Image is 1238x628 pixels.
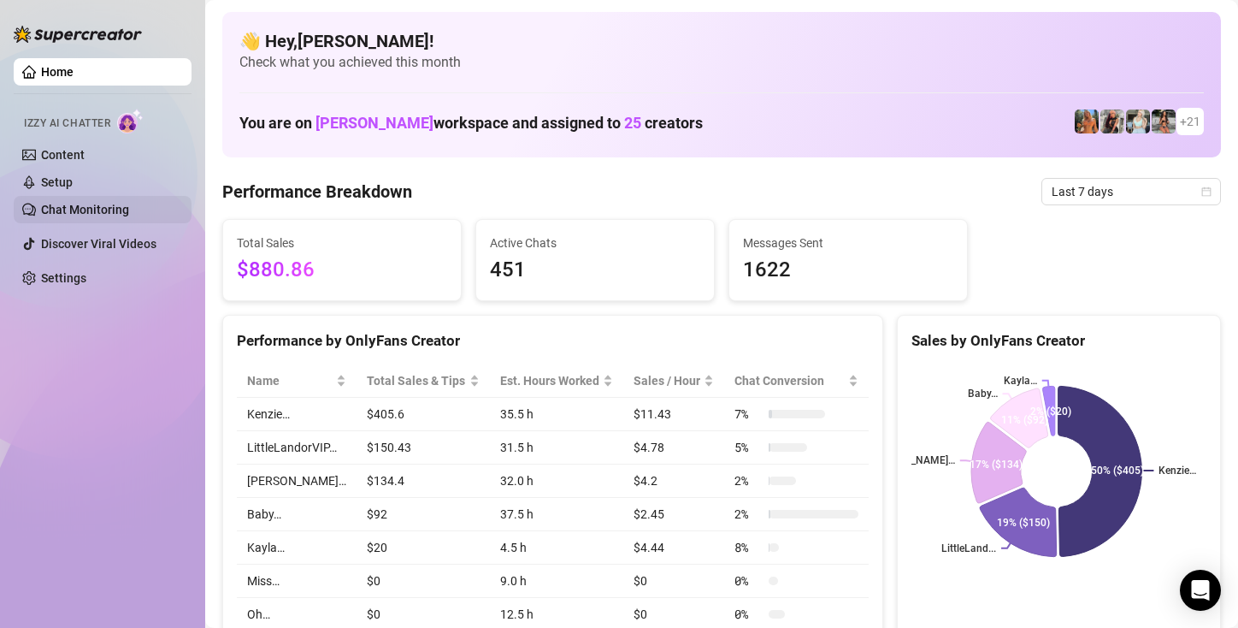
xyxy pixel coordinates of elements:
span: Check what you achieved this month [239,53,1204,72]
td: $150.43 [357,431,489,465]
td: 32.0 h [490,465,623,498]
td: 4.5 h [490,531,623,565]
td: $4.78 [623,431,724,465]
td: Baby… [237,498,357,531]
span: calendar [1201,187,1211,197]
span: 1622 [743,254,953,287]
td: $0 [623,565,724,598]
a: Chat Monitoring [41,203,129,216]
img: LovelyMimi (@itslovelymimi27) [1100,110,1124,133]
a: Discover Viral Videos [41,237,156,251]
a: Home [41,65,74,79]
span: [PERSON_NAME] [315,114,433,132]
th: Name [237,364,357,398]
th: Total Sales & Tips [357,364,489,398]
span: 5 % [734,438,762,457]
h4: 👋 Hey, [PERSON_NAME] ! [239,29,1204,53]
td: $0 [357,565,489,598]
h1: You are on workspace and assigned to creators [239,114,703,133]
td: $4.44 [623,531,724,565]
td: 31.5 h [490,431,623,465]
td: 37.5 h [490,498,623,531]
img: Kelly (@kellykay) [1075,110,1099,133]
td: [PERSON_NAME]… [237,465,357,498]
span: + 21 [1180,112,1200,131]
span: Last 7 days [1052,179,1211,204]
td: Kayla… [237,531,357,565]
span: 2 % [734,505,762,524]
td: $11.43 [623,398,724,431]
span: Sales / Hour [634,371,700,390]
span: 0 % [734,605,762,624]
th: Chat Conversion [724,364,869,398]
span: Total Sales [237,234,447,252]
span: Chat Conversion [734,371,845,390]
text: Kayla… [1004,375,1037,387]
td: $2.45 [623,498,724,531]
td: $4.2 [623,465,724,498]
span: 2 % [734,471,762,490]
div: Est. Hours Worked [500,371,599,390]
span: Izzy AI Chatter [24,116,110,132]
img: Lizzysmooth (@lizzzzzzysmoothlight) [1126,110,1150,133]
a: Content [41,148,85,162]
img: logo-BBDzfeDw.svg [14,26,142,43]
td: 35.5 h [490,398,623,431]
span: 25 [624,114,641,132]
text: Baby… [968,388,998,400]
span: 0 % [734,572,762,590]
td: $20 [357,531,489,565]
text: LittleLand... [941,542,996,554]
span: Active Chats [490,234,700,252]
a: Settings [41,271,86,285]
td: LittleLandorVIP… [237,431,357,465]
span: Messages Sent [743,234,953,252]
span: 451 [490,254,700,287]
td: 9.0 h [490,565,623,598]
span: 7 % [734,405,762,424]
td: $134.4 [357,465,489,498]
img: LittleLandorVIP (@littlelandorvip) [1152,110,1176,133]
th: Sales / Hour [623,364,724,398]
span: Total Sales & Tips [367,371,465,390]
td: Miss… [237,565,357,598]
span: Name [247,371,333,390]
div: Performance by OnlyFans Creator [237,329,869,353]
span: $880.86 [237,254,447,287]
img: AI Chatter [117,109,144,133]
div: Sales by OnlyFans Creator [911,329,1206,353]
td: $92 [357,498,489,531]
td: Kenzie… [237,398,357,431]
text: Kenzie… [1159,465,1197,477]
span: 8 % [734,538,762,557]
div: Open Intercom Messenger [1180,570,1221,611]
text: [PERSON_NAME]… [870,455,955,467]
td: $405.6 [357,398,489,431]
h4: Performance Breakdown [222,180,412,204]
a: Setup [41,175,73,189]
